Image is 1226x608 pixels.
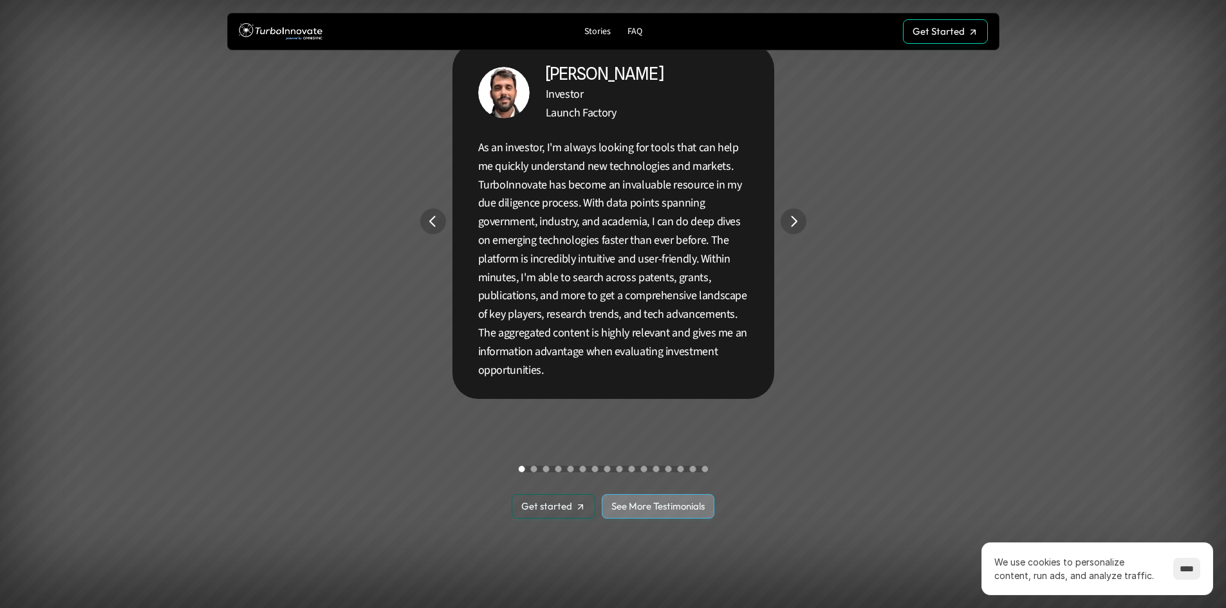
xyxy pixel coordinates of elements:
a: FAQ [622,23,647,41]
a: Stories [579,23,616,41]
img: TurboInnovate Logo [239,20,322,44]
p: FAQ [627,26,642,37]
p: Get Started [913,26,965,37]
p: Stories [584,26,611,37]
p: We use cookies to personalize content, run ads, and analyze traffic. [994,555,1160,582]
a: Get Started [903,19,988,44]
